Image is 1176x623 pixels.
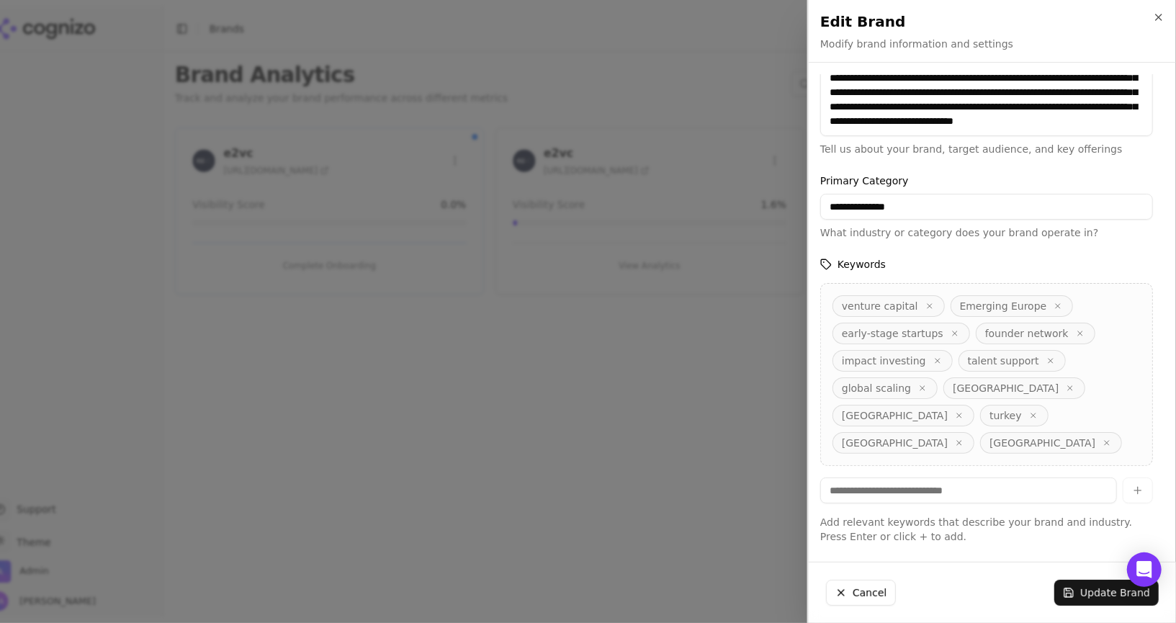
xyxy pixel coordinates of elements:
p: Modify brand information and settings [820,37,1013,51]
span: early-stage startups [842,326,943,341]
span: venture capital [842,299,918,313]
h2: Edit Brand [820,12,1164,32]
span: global scaling [842,381,911,395]
button: Cancel [826,580,896,606]
label: Keywords [820,257,1153,272]
span: turkey [989,408,1022,423]
span: [GEOGRAPHIC_DATA] [989,436,1095,450]
span: [GEOGRAPHIC_DATA] [842,408,948,423]
span: founder network [985,326,1069,341]
span: impact investing [842,354,926,368]
label: Primary Category [820,174,1153,188]
button: Update Brand [1054,580,1159,606]
span: Emerging Europe [960,299,1047,313]
span: talent support [968,354,1039,368]
span: [GEOGRAPHIC_DATA] [842,436,948,450]
span: [GEOGRAPHIC_DATA] [953,381,1059,395]
p: What industry or category does your brand operate in? [820,225,1153,240]
p: Tell us about your brand, target audience, and key offerings [820,142,1153,156]
p: Add relevant keywords that describe your brand and industry. Press Enter or click + to add. [820,515,1153,544]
